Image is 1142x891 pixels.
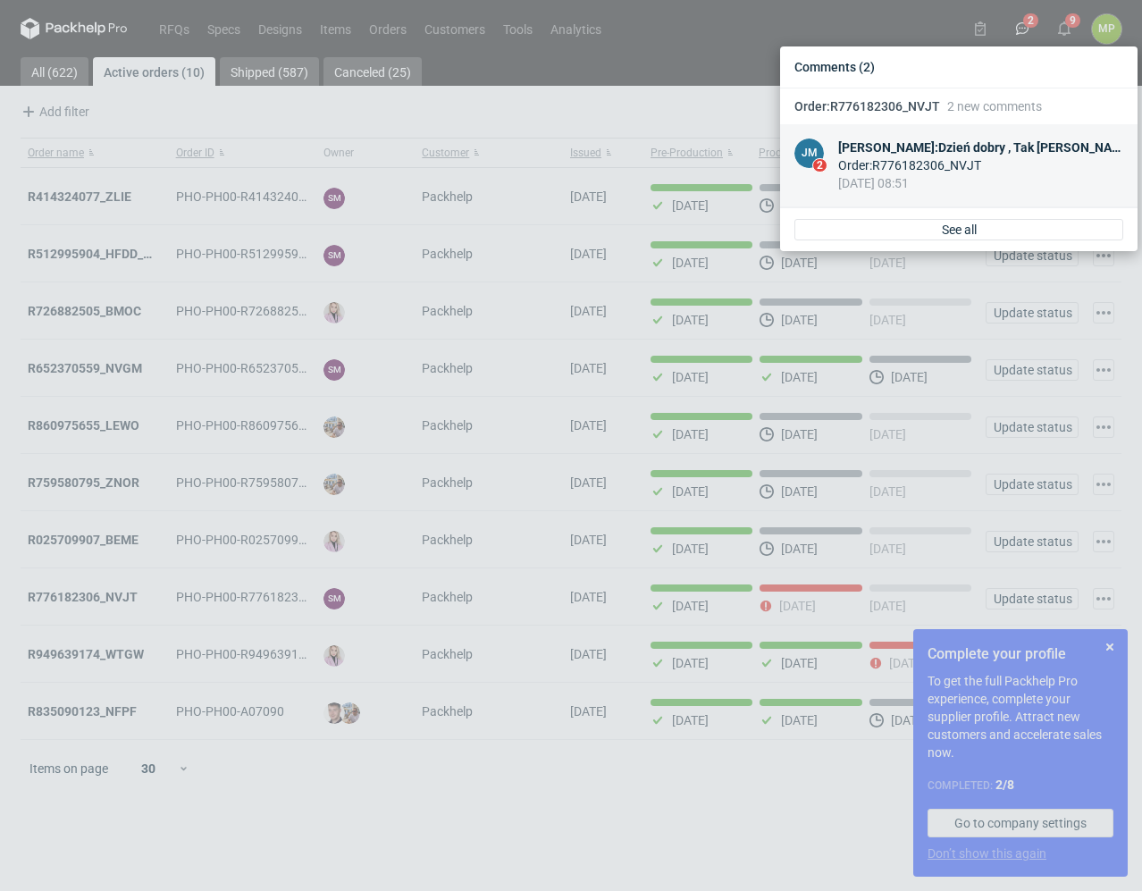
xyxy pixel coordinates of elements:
div: Order : R776182306_NVJT [838,156,1123,174]
span: Order : R776182306_NVJT [794,99,940,113]
div: Comments (2) [787,54,1130,80]
a: JM2[PERSON_NAME]:Dzień dobry , Tak [PERSON_NAME] trzymamy się terminu 08-09/09, jak coś się zmien... [780,124,1138,207]
div: [DATE] 08:51 [838,174,1123,192]
div: [PERSON_NAME] : Dzień dobry , Tak [PERSON_NAME] trzymamy się terminu 08-09/09, jak coś się zmieni... [838,139,1123,156]
div: Joanna Myślak [794,139,824,168]
button: Order:R776182306_NVJT2 new comments [780,88,1138,124]
figcaption: JM [794,139,824,168]
span: 2 new comments [947,99,1042,113]
a: See all [794,219,1123,240]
